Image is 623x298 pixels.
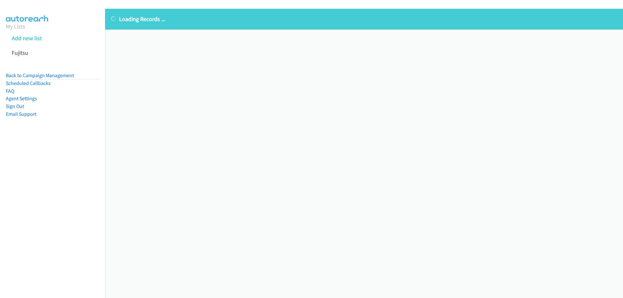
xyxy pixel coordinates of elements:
[6,88,14,94] a: FAQ
[12,34,42,42] a: Add new list
[6,80,51,86] a: Scheduled Callbacks
[6,95,37,101] a: Agent Settings
[6,72,74,78] a: Back to Campaign Management
[111,15,617,23] p: Loading Records ...
[12,49,28,56] a: Fujitsu
[6,103,24,109] a: Sign Out
[6,23,25,30] a: My Lists
[6,111,36,117] a: Email Support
